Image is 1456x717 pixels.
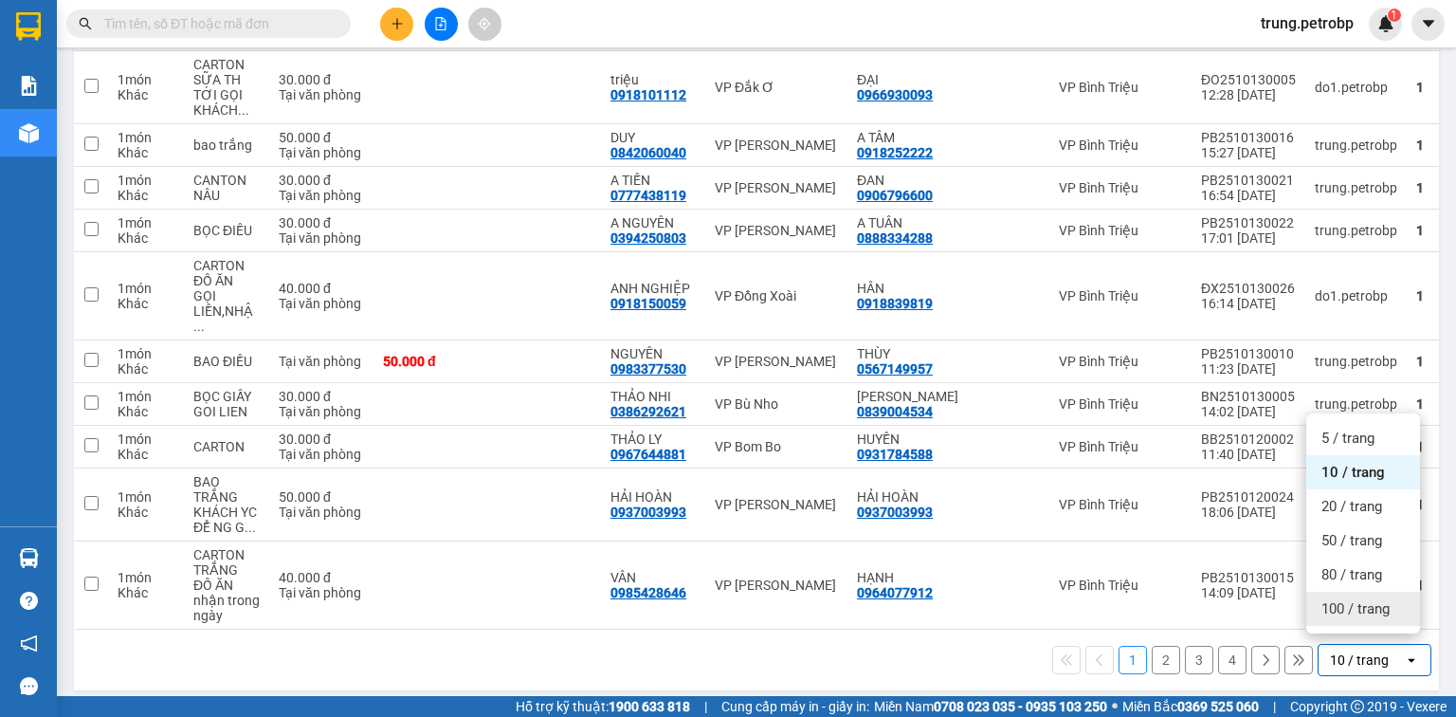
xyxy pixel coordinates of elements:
div: 0906796600 [857,188,933,203]
div: trung.petrobp [1315,180,1397,195]
div: 0386292621 [610,404,686,419]
div: 10 / trang [1330,651,1389,670]
div: 18:06 [DATE] [1201,505,1296,520]
div: VP [PERSON_NAME] [715,223,838,238]
div: HẢI HOÀN [610,489,696,505]
div: 50.000 đ [279,130,364,145]
span: Hỗ trợ kỹ thuật: [516,696,690,717]
div: VP Bình Triệu [1059,80,1182,95]
div: Tại văn phòng [279,87,364,102]
div: VP [PERSON_NAME] [715,578,838,593]
div: Tại văn phòng [279,505,364,520]
span: notification [20,634,38,653]
span: ⚪️ [1112,703,1118,710]
div: 0967644881 [610,447,686,462]
div: 14:09 [DATE] [1201,585,1296,600]
span: plus [391,17,404,30]
div: 0937003993 [610,505,686,520]
div: Tại văn phòng [279,145,364,160]
div: 11:40 [DATE] [1201,447,1296,462]
div: VP Đắk Ơ [715,80,838,95]
div: Khác [118,296,174,311]
span: Miền Bắc [1122,696,1259,717]
div: 30.000 đ [279,432,364,447]
div: Khác [118,505,174,520]
div: 0567149957 [857,361,933,377]
div: Khác [118,230,174,246]
div: 1 món [118,72,174,87]
div: VP Bình Triệu [1059,288,1182,303]
span: | [1273,696,1276,717]
div: 40.000 đ [279,570,364,585]
div: 0964077912 [857,585,933,600]
div: VP Bom Bo [715,439,838,454]
div: trung.petrobp [1315,223,1397,238]
div: NGUYÊN [610,346,696,361]
button: 3 [1185,646,1213,674]
div: 0918150059 [610,296,686,311]
img: logo-vxr [16,12,41,41]
div: Khác [118,188,174,203]
div: 30.000 đ [279,389,364,404]
div: BAO TRẮNG [193,474,260,505]
span: 20 / trang [1321,497,1382,516]
span: 10 / trang [1321,463,1385,482]
div: 12:28 [DATE] [1201,87,1296,102]
div: do1.petrobp [1315,80,1397,95]
div: HÂN [857,281,958,296]
div: 1 món [118,389,174,404]
div: PB2510130016 [1201,130,1296,145]
div: HẠNH [857,570,958,585]
div: 40.000 đ [279,281,364,296]
span: 80 / trang [1321,565,1382,584]
div: DUY [610,130,696,145]
span: aim [478,17,491,30]
div: 17:01 [DATE] [1201,230,1296,246]
span: caret-down [1420,15,1437,32]
div: 1 món [118,215,174,230]
div: ĐẠI [857,72,958,87]
div: HẢI HOÀN [857,489,958,505]
div: ĐO2510130005 [1201,72,1296,87]
div: 0937003993 [857,505,933,520]
div: PB2510130010 [1201,346,1296,361]
div: CARTON TRẮNG ĐỒ ĂN [193,547,260,593]
span: 100 / trang [1321,599,1390,618]
div: 0777438119 [610,188,686,203]
img: warehouse-icon [19,123,39,143]
div: 30.000 đ [279,173,364,188]
div: THÙY [857,346,958,361]
span: file-add [434,17,447,30]
svg: open [1404,653,1419,668]
div: Tại văn phòng [279,404,364,419]
div: HUYỀN [857,432,958,447]
button: 1 [1119,646,1147,674]
img: icon-new-feature [1377,15,1394,32]
div: ANH NGHIỆP [610,281,696,296]
div: VP Bình Triệu [1059,396,1182,412]
span: Miền Nam [874,696,1107,717]
span: 1 [1391,9,1397,22]
div: Khác [118,361,174,377]
div: 1 món [118,489,174,505]
div: Tại văn phòng [279,447,364,462]
div: CARTON ĐỒ ĂN [193,258,260,288]
button: 4 [1218,646,1247,674]
div: ĐAN [857,173,958,188]
div: trung.petrobp [1315,354,1397,369]
div: CARTON [193,439,260,454]
div: VP Bình Triệu [1059,138,1182,153]
div: A NGUYÊN [610,215,696,230]
div: THẢO NHI [610,389,696,404]
div: VP Bình Triệu [1059,439,1182,454]
div: 1 món [118,432,174,447]
div: VP Bình Triệu [1059,180,1182,195]
div: 16:54 [DATE] [1201,188,1296,203]
div: VP Đồng Xoài [715,288,838,303]
input: Tìm tên, số ĐT hoặc mã đơn [104,13,328,34]
div: TỚI GỌI KHÁCH LIỀN, [193,87,260,118]
div: VP Bình Triệu [1059,578,1182,593]
div: Khác [118,447,174,462]
div: Khác [118,404,174,419]
strong: 0369 525 060 [1177,699,1259,714]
